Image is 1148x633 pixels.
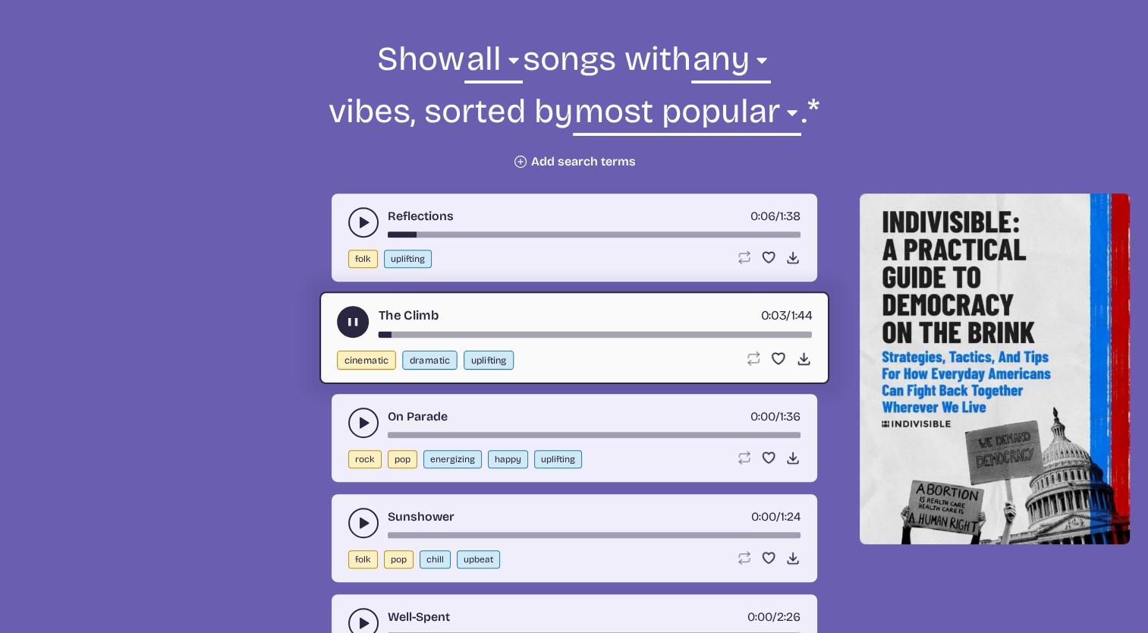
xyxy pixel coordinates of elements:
button: Favorite [761,250,776,265]
button: rock [348,450,382,468]
button: pop [388,450,417,468]
button: play-pause toggle [348,508,379,538]
span: timer [747,609,772,624]
span: 1:38 [780,209,800,223]
select: vibe [691,37,771,90]
span: timer [750,409,775,424]
span: 2:26 [777,609,800,624]
button: chill [420,550,451,568]
img: Help save our democracy! [860,194,1131,543]
button: upbeat [457,550,500,568]
a: Reflections [388,207,454,225]
span: 1:24 [781,509,800,524]
div: / [750,408,800,426]
button: cinematic [337,351,396,370]
button: uplifting [384,250,432,268]
div: / [760,306,811,325]
button: Loop [737,250,752,265]
button: play-pause toggle [348,408,379,438]
button: play-pause toggle [348,207,379,238]
button: Loop [737,450,752,465]
div: song-time-bar [388,231,800,238]
a: The Climb [378,306,439,325]
button: Add search terms [513,154,636,169]
button: folk [348,550,378,568]
span: 1:44 [791,307,811,323]
div: song-time-bar [378,332,811,338]
select: genre [464,37,522,90]
div: / [747,608,800,626]
a: On Parade [388,408,448,426]
a: Sunshower [388,508,454,526]
button: Favorite [761,450,776,465]
button: folk [348,250,378,268]
span: timer [751,509,776,524]
span: 1:36 [780,409,800,424]
button: happy [488,450,528,468]
span: timer [760,307,786,323]
button: Loop [744,351,760,367]
button: pop [384,550,414,568]
button: dramatic [402,351,457,370]
form: Show songs with vibes, sorted by . [162,37,987,169]
button: uplifting [534,450,582,468]
button: Loop [737,550,752,565]
select: sorting [573,90,801,142]
button: play-pause toggle [337,306,369,338]
button: Favorite [770,351,786,367]
button: energizing [423,450,482,468]
span: timer [750,209,775,223]
button: uplifting [464,351,514,370]
div: / [750,207,800,225]
div: song-time-bar [388,532,800,538]
button: Favorite [761,550,776,565]
div: / [751,508,800,526]
div: song-time-bar [388,432,800,438]
a: Well-Spent [388,608,450,626]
